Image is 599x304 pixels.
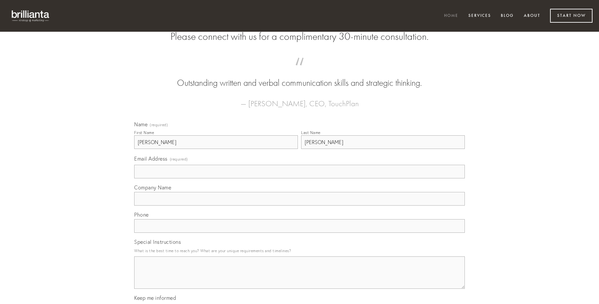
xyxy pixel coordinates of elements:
[6,6,55,25] img: brillianta - research, strategy, marketing
[497,11,518,21] a: Blog
[464,11,495,21] a: Services
[134,239,181,245] span: Special Instructions
[145,64,454,89] blockquote: Outstanding written and verbal communication skills and strategic thinking.
[145,64,454,77] span: “
[170,155,188,163] span: (required)
[134,211,149,218] span: Phone
[134,295,176,301] span: Keep me informed
[134,121,147,128] span: Name
[145,89,454,110] figcaption: — [PERSON_NAME], CEO, TouchPlan
[301,130,321,135] div: Last Name
[550,9,593,23] a: Start Now
[520,11,545,21] a: About
[150,123,168,127] span: (required)
[134,30,465,43] h2: Please connect with us for a complimentary 30-minute consultation.
[134,184,171,191] span: Company Name
[134,130,154,135] div: First Name
[134,155,168,162] span: Email Address
[134,246,465,255] p: What is the best time to reach you? What are your unique requirements and timelines?
[440,11,463,21] a: Home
